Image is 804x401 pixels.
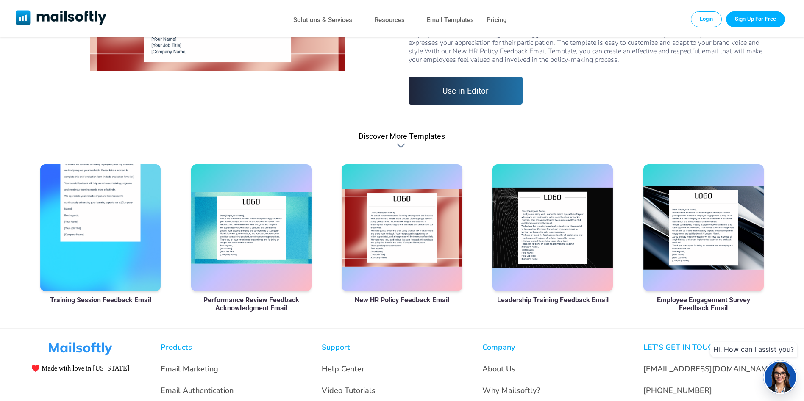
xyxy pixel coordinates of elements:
a: Performance Review Feedback Acknowledgment Email [191,296,312,312]
a: Employee Engagement Survey Feedback Email [643,296,764,312]
a: Training Session Feedback Email [50,296,151,304]
a: Resources [375,14,405,26]
a: Video Tutorials [322,385,376,395]
a: [PHONE_NUMBER] [643,385,712,395]
a: Why Mailsoftly? [482,385,540,395]
a: Solutions & Services [293,14,352,26]
div: Discover More Templates [359,132,445,141]
a: [EMAIL_ADDRESS][DOMAIN_NAME] [643,364,775,374]
a: Email Templates [427,14,474,26]
a: Use in Editor [409,77,523,105]
a: Trial [726,11,785,27]
a: New HR Policy Feedback Email [355,296,449,304]
a: Login [691,11,722,27]
a: Email Marketing [161,364,218,374]
a: About Us [482,364,515,374]
a: Pricing [487,14,507,26]
span: ♥️ Made with love in [US_STATE] [31,364,129,372]
a: Mailsoftly [16,10,107,27]
a: Email Authentication [161,385,234,395]
div: Discover More Templates [397,141,407,150]
a: Help Center [322,364,364,374]
div: Hi! How can I assist you? [710,342,797,357]
a: Leadership Training Feedback Email [497,296,609,304]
